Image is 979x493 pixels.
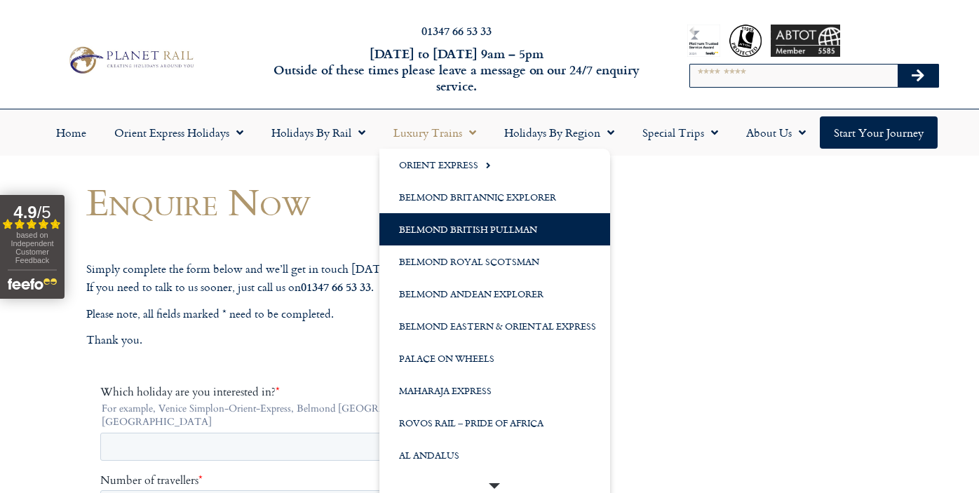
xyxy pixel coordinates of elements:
a: 01347 66 53 33 [421,22,492,39]
a: Holidays by Rail [257,116,379,149]
span: Your last name [249,313,320,329]
a: Orient Express Holidays [100,116,257,149]
a: Palace on Wheels [379,342,610,374]
a: Al Andalus [379,439,610,471]
a: Belmond British Pullman [379,213,610,245]
a: Belmond Britannic Explorer [379,181,610,213]
a: Special Trips [628,116,732,149]
p: Please note, all fields marked * need to be completed. [86,305,612,323]
a: Home [42,116,100,149]
button: Search [898,65,938,87]
h6: [DATE] to [DATE] 9am – 5pm Outside of these times please leave a message on our 24/7 enquiry serv... [264,46,649,95]
a: Holidays by Region [490,116,628,149]
p: Thank you. [86,331,612,349]
a: Luxury Trains [379,116,490,149]
a: Belmond Royal Scotsman [379,245,610,278]
a: Belmond Andean Explorer [379,278,610,310]
strong: 01347 66 53 33 [301,278,371,295]
a: Start your Journey [820,116,938,149]
a: Orient Express [379,149,610,181]
a: About Us [732,116,820,149]
img: Planet Rail Train Holidays Logo [64,43,198,76]
h1: Enquire Now [86,181,612,222]
nav: Menu [7,116,972,149]
p: Simply complete the form below and we’ll get in touch [DATE]. If you need to talk to us sooner, j... [86,260,612,297]
a: Belmond Eastern & Oriental Express [379,310,610,342]
a: Rovos Rail – Pride of Africa [379,407,610,439]
a: Maharaja Express [379,374,610,407]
